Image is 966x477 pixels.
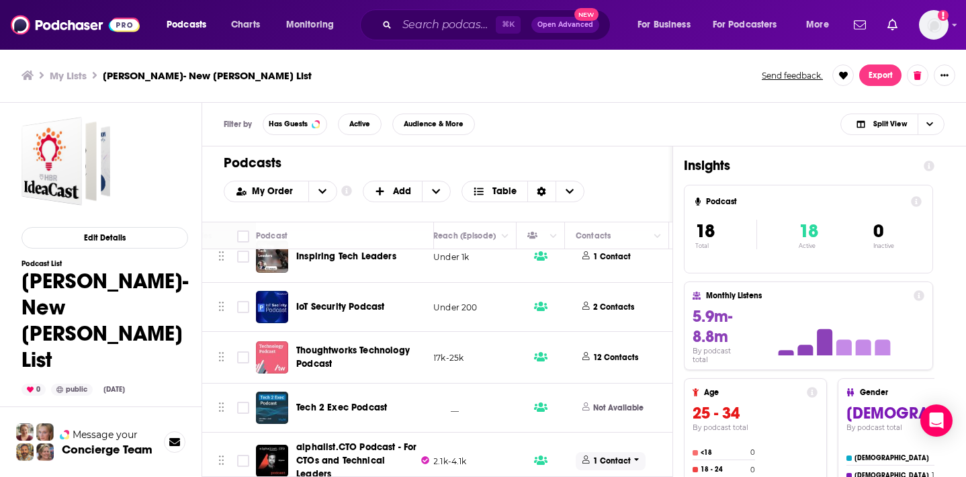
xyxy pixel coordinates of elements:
[349,120,370,128] span: Active
[21,227,188,249] button: Edit Details
[684,157,913,174] h1: Insights
[256,291,288,323] a: IoT Security Podcast
[650,228,666,245] button: Column Actions
[21,259,188,268] h3: Podcast List
[363,181,451,202] button: + Add
[433,302,478,313] p: Under 200
[217,247,226,267] button: Move
[36,443,54,461] img: Barbara Profile
[50,69,87,82] h3: My Lists
[256,445,288,477] img: alphalist.CTO Podcast - For CTOs and Technical Leaders
[217,297,226,317] button: Move
[701,449,748,457] h4: <18
[224,187,308,196] button: open menu
[593,402,644,414] p: Not Available
[296,250,396,263] a: Inspiring Tech Leaders
[397,14,496,36] input: Search podcasts, credits, & more...
[574,8,599,21] span: New
[531,17,599,33] button: Open AdvancedNew
[21,268,188,373] h1: [PERSON_NAME]- New [PERSON_NAME] List
[758,70,827,81] button: Send feedback.
[62,443,152,456] h3: Concierge Team
[859,64,902,86] button: Export
[497,228,513,245] button: Column Actions
[797,14,846,36] button: open menu
[840,114,945,135] button: Choose View
[593,302,634,313] p: 2 Contacts
[373,9,623,40] div: Search podcasts, credits, & more...
[433,402,459,414] p: __
[848,13,871,36] a: Show notifications dropdown
[392,114,475,135] button: Audience & More
[256,241,288,273] img: Inspiring Tech Leaders
[873,220,883,243] span: 0
[462,181,584,202] h2: Choose View
[628,14,707,36] button: open menu
[263,114,327,135] button: Has Guests
[593,456,631,467] p: 1 Contact
[920,404,953,437] div: Open Intercom Messenger
[231,15,260,34] span: Charts
[806,15,829,34] span: More
[217,398,226,418] button: Move
[799,243,818,249] p: Active
[286,15,334,34] span: Monitoring
[593,352,638,363] p: 12 Contacts
[638,15,691,34] span: For Business
[576,340,649,375] button: 12 Contacts
[222,14,268,36] a: Charts
[919,10,949,40] img: User Profile
[695,220,715,243] span: 18
[269,120,308,128] span: Has Guests
[16,443,34,461] img: Jon Profile
[167,15,206,34] span: Podcasts
[237,455,249,467] span: Toggle select row
[704,388,801,397] h4: Age
[21,117,110,206] a: RJ Young- New Brantley List
[873,120,907,128] span: Split View
[706,197,906,206] h4: Podcast
[393,187,411,196] span: Add
[16,423,34,441] img: Sydney Profile
[296,300,384,314] a: IoT Security Podcast
[103,69,312,82] h3: [PERSON_NAME]- New [PERSON_NAME] List
[296,345,410,370] span: Thoughtworks Technology Podcast
[341,185,352,198] a: Show additional information
[296,301,384,312] span: IoT Security Podcast
[256,341,288,374] img: Thoughtworks Technology Podcast
[693,306,732,347] span: 5.9m-8.8m
[433,456,467,467] p: 2.1k-4.1k
[237,351,249,363] span: Toggle select row
[713,15,777,34] span: For Podcasters
[11,12,140,38] img: Podchaser - Follow, Share and Rate Podcasts
[237,301,249,313] span: Toggle select row
[537,21,593,28] span: Open Advanced
[217,347,226,367] button: Move
[256,392,288,424] a: Tech 2 Exec Podcast
[545,228,562,245] button: Column Actions
[224,120,252,129] h3: Filter by
[157,14,224,36] button: open menu
[277,14,351,36] button: open menu
[308,181,337,202] button: open menu
[256,228,288,244] div: Podcast
[693,347,748,364] h4: By podcast total
[695,243,756,249] p: Total
[51,384,93,396] div: public
[404,120,464,128] span: Audience & More
[799,220,818,243] span: 18
[296,402,387,413] span: Tech 2 Exec Podcast
[73,428,138,441] span: Message your
[237,402,249,414] span: Toggle select row
[237,251,249,263] span: Toggle select row
[98,384,130,395] div: [DATE]
[693,403,818,423] h3: 25 - 34
[224,181,337,202] h2: Choose List sort
[882,13,903,36] a: Show notifications dropdown
[593,251,631,263] p: 1 Contact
